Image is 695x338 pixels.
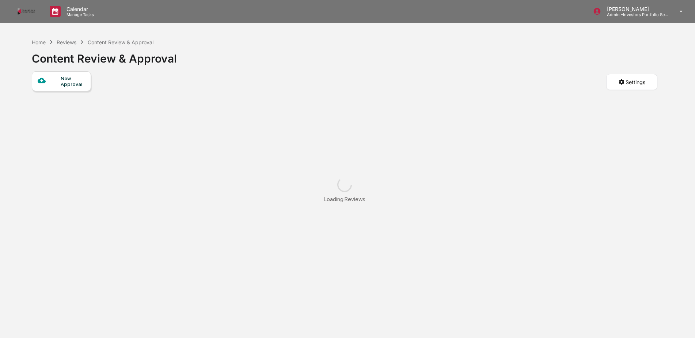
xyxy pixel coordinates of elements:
[57,39,76,45] div: Reviews
[601,12,669,17] p: Admin • Investors Portfolio Services
[88,39,153,45] div: Content Review & Approval
[61,12,98,17] p: Manage Tasks
[32,39,46,45] div: Home
[606,74,657,90] button: Settings
[601,6,669,12] p: [PERSON_NAME]
[61,6,98,12] p: Calendar
[324,196,365,203] div: Loading Reviews
[61,75,85,87] div: New Approval
[18,8,35,15] img: logo
[32,46,177,65] div: Content Review & Approval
